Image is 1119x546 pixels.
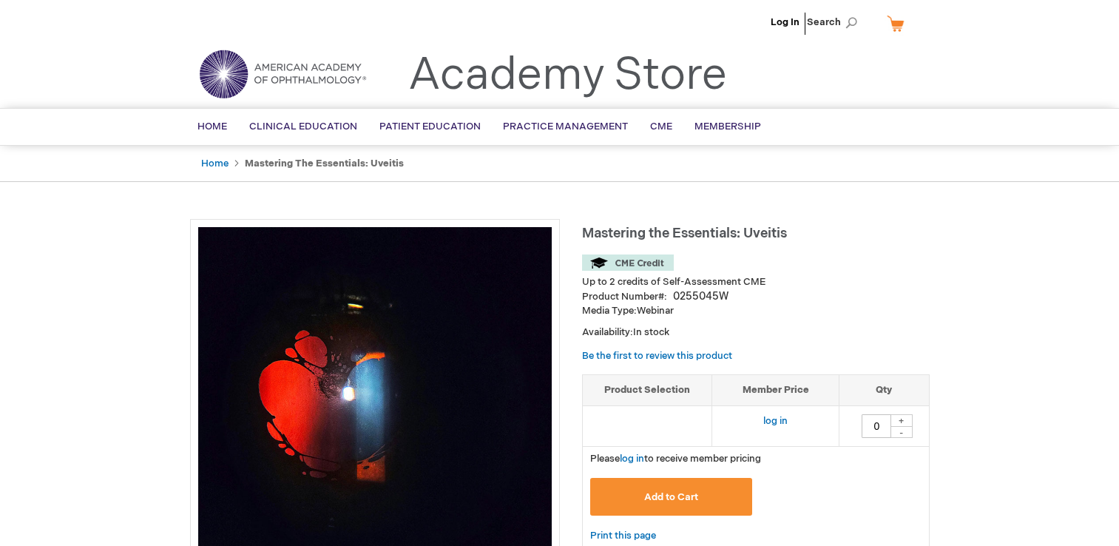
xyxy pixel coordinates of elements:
div: + [890,414,913,427]
a: Home [201,158,229,169]
th: Member Price [712,375,839,406]
a: log in [763,415,788,427]
span: Please to receive member pricing [590,453,761,465]
span: Clinical Education [249,121,357,132]
div: 0255045W [673,289,728,304]
strong: Mastering the Essentials: Uveitis [245,158,404,169]
p: Webinar [582,304,930,318]
img: CME Credit [582,255,674,271]
a: Print this page [590,527,656,545]
span: Search [807,7,863,37]
span: Patient Education [379,121,481,132]
span: Home [197,121,227,132]
span: Mastering the Essentials: Uveitis [582,226,787,241]
a: Be the first to review this product [582,350,732,362]
span: In stock [633,326,669,338]
strong: Media Type: [582,305,637,317]
strong: Product Number [582,291,667,303]
p: Availability: [582,326,930,340]
li: Up to 2 credits of Self-Assessment CME [582,275,930,289]
span: Add to Cart [644,491,698,503]
span: Practice Management [503,121,628,132]
a: log in [620,453,644,465]
button: Add to Cart [590,478,753,516]
span: CME [650,121,672,132]
div: - [890,426,913,438]
th: Product Selection [583,375,712,406]
input: Qty [862,414,891,438]
a: Log In [771,16,799,28]
a: Academy Store [408,49,727,102]
th: Qty [839,375,929,406]
span: Membership [694,121,761,132]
